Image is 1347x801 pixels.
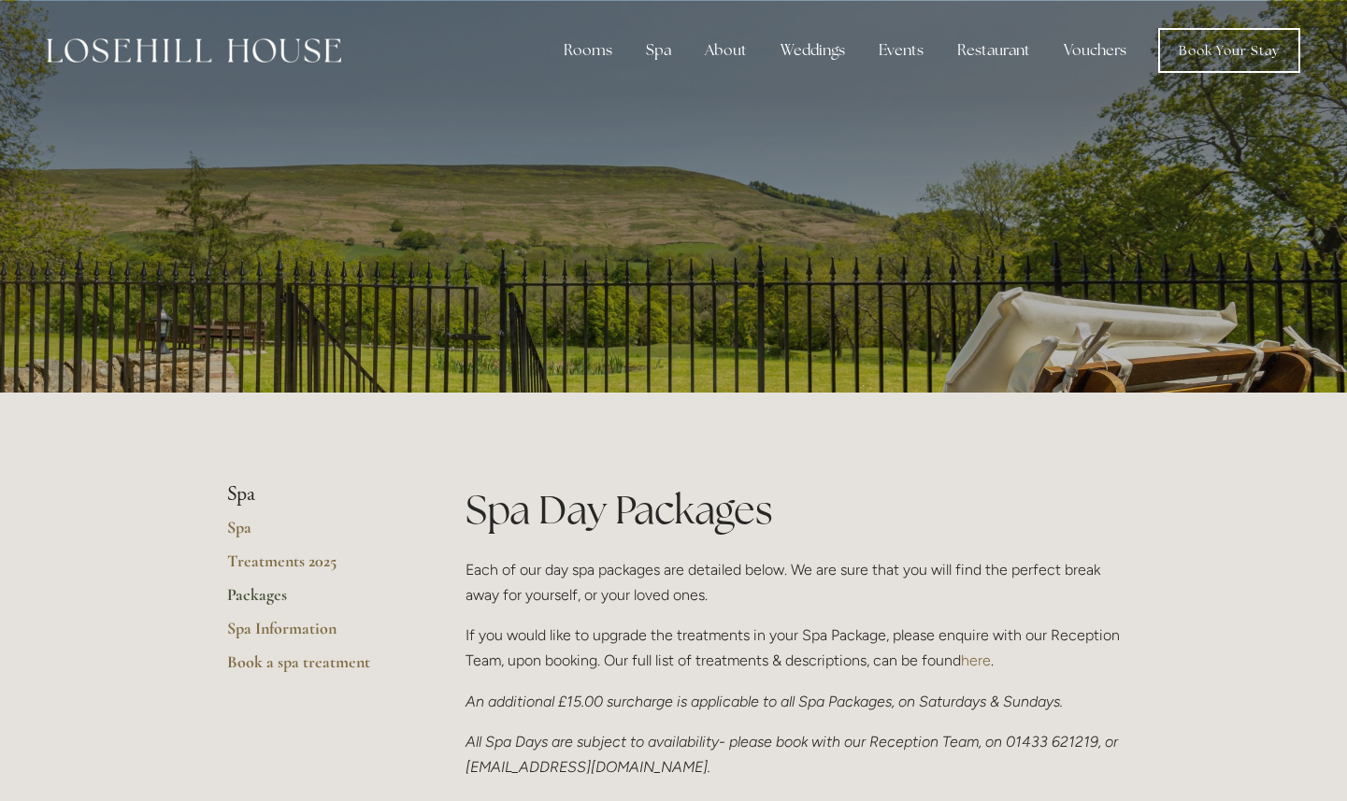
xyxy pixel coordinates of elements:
[227,584,406,618] a: Packages
[766,32,860,69] div: Weddings
[466,733,1122,776] em: All Spa Days are subject to availability- please book with our Reception Team, on 01433 621219, o...
[864,32,939,69] div: Events
[466,622,1121,673] p: If you would like to upgrade the treatments in your Spa Package, please enquire with our Receptio...
[227,551,406,584] a: Treatments 2025
[1049,32,1141,69] a: Vouchers
[466,693,1063,710] em: An additional £15.00 surcharge is applicable to all Spa Packages, on Saturdays & Sundays.
[690,32,762,69] div: About
[549,32,627,69] div: Rooms
[961,651,991,669] a: here
[466,482,1121,537] h1: Spa Day Packages
[942,32,1045,69] div: Restaurant
[227,651,406,685] a: Book a spa treatment
[227,618,406,651] a: Spa Information
[227,517,406,551] a: Spa
[227,482,406,507] li: Spa
[631,32,686,69] div: Spa
[1158,28,1300,73] a: Book Your Stay
[466,557,1121,608] p: Each of our day spa packages are detailed below. We are sure that you will find the perfect break...
[47,38,341,63] img: Losehill House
